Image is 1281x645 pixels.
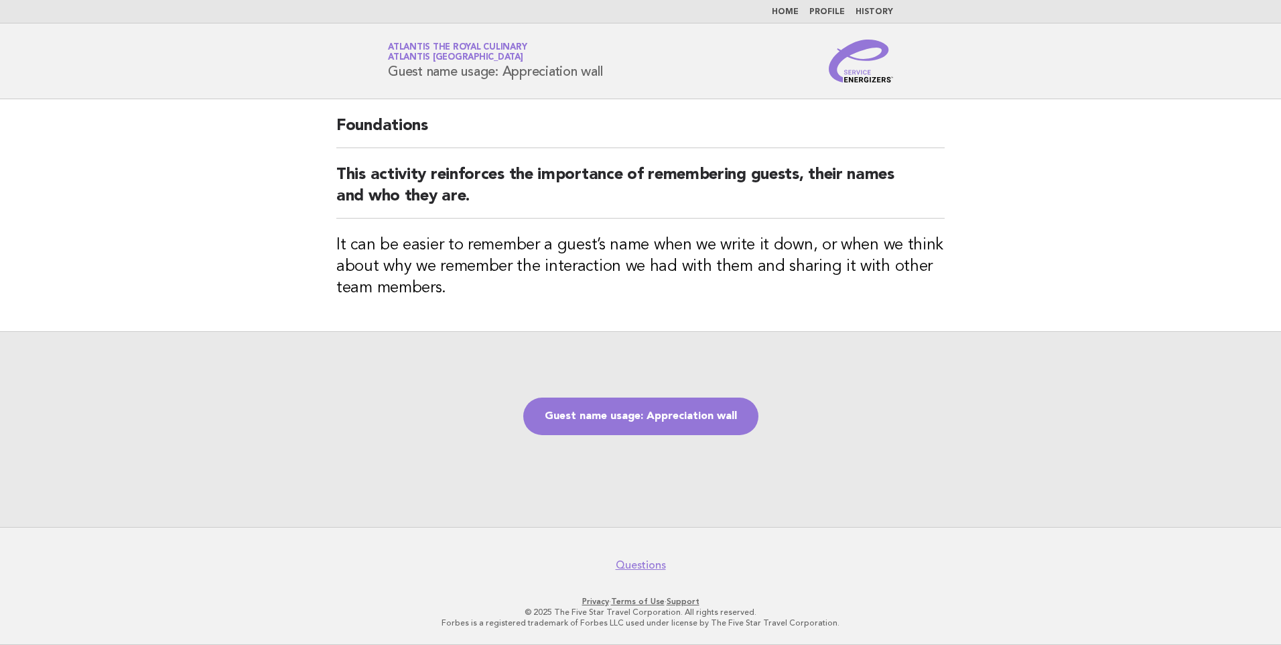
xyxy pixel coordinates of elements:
[616,559,666,572] a: Questions
[388,44,602,78] h1: Guest name usage: Appreciation wall
[230,596,1051,607] p: · ·
[829,40,893,82] img: Service Energizers
[388,43,527,62] a: Atlantis the Royal CulinaryAtlantis [GEOGRAPHIC_DATA]
[772,8,799,16] a: Home
[336,235,945,299] h3: It can be easier to remember a guest’s name when we write it down, or when we think about why we ...
[336,164,945,219] h2: This activity reinforces the importance of remembering guests, their names and who they are.
[809,8,845,16] a: Profile
[611,597,665,606] a: Terms of Use
[388,54,523,62] span: Atlantis [GEOGRAPHIC_DATA]
[856,8,893,16] a: History
[523,398,758,435] a: Guest name usage: Appreciation wall
[582,597,609,606] a: Privacy
[667,597,699,606] a: Support
[230,607,1051,618] p: © 2025 The Five Star Travel Corporation. All rights reserved.
[336,115,945,148] h2: Foundations
[230,618,1051,628] p: Forbes is a registered trademark of Forbes LLC used under license by The Five Star Travel Corpora...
